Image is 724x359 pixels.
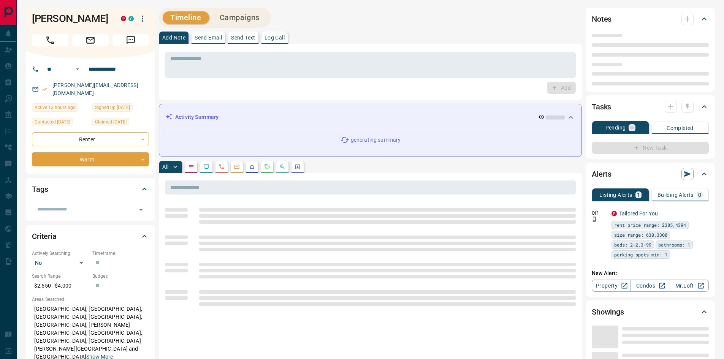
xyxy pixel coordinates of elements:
p: Search Range: [32,273,89,280]
span: Message [112,34,149,46]
p: Add Note [162,35,185,40]
p: Activity Summary [175,113,219,121]
p: All [162,164,168,169]
span: Contacted [DATE] [35,118,70,126]
p: Send Text [231,35,255,40]
div: Tags [32,180,149,198]
svg: Lead Browsing Activity [203,164,209,170]
svg: Opportunities [279,164,285,170]
p: Listing Alerts [599,192,632,198]
button: Campaigns [212,11,267,24]
span: bathrooms: 1 [658,241,690,248]
div: Criteria [32,227,149,245]
h2: Tags [32,183,48,195]
div: Notes [592,10,709,28]
div: Sun May 11 2025 [92,118,149,128]
p: Areas Searched: [32,296,149,303]
div: Thu May 15 2025 [32,118,89,128]
h2: Notes [592,13,612,25]
p: 1 [637,192,640,198]
a: Mr.Loft [670,280,709,292]
a: Condos [631,280,670,292]
div: Showings [592,303,709,321]
span: beds: 2-2,3-99 [614,241,651,248]
div: Sun May 11 2025 [92,103,149,114]
div: condos.ca [128,16,134,21]
h2: Alerts [592,168,612,180]
p: Budget: [92,273,149,280]
p: $2,650 - $4,000 [32,280,89,292]
svg: Notes [188,164,194,170]
div: Renter [32,132,149,146]
svg: Email Verified [42,87,47,92]
h2: Showings [592,306,624,318]
p: New Alert: [592,269,709,277]
div: Tasks [592,98,709,116]
p: Pending [605,125,626,130]
a: Tailored For You [619,210,658,217]
svg: Listing Alerts [249,164,255,170]
p: Off [592,210,607,217]
div: Sat Aug 16 2025 [32,103,89,114]
svg: Agent Actions [295,164,301,170]
span: Claimed [DATE] [95,118,127,126]
div: No [32,257,89,269]
span: size range: 630,3300 [614,231,667,239]
h1: [PERSON_NAME] [32,13,109,25]
span: Email [72,34,109,46]
div: Activity Summary [165,110,575,124]
p: 0 [698,192,701,198]
span: parking spots min: 1 [614,251,667,258]
div: property.ca [121,16,126,21]
button: Open [136,204,146,215]
span: rent price range: 2385,4394 [614,221,686,229]
span: Active 13 hours ago [35,104,76,111]
span: Call [32,34,68,46]
p: generating summary [351,136,401,144]
h2: Criteria [32,230,57,242]
div: Warm [32,152,149,166]
p: Building Alerts [657,192,694,198]
svg: Requests [264,164,270,170]
p: Completed [667,125,694,131]
div: property.ca [612,211,617,216]
p: Log Call [265,35,285,40]
span: Signed up [DATE] [95,104,130,111]
button: Timeline [163,11,209,24]
svg: Emails [234,164,240,170]
p: Actively Searching: [32,250,89,257]
p: Timeframe: [92,250,149,257]
div: Alerts [592,165,709,183]
a: Property [592,280,631,292]
svg: Calls [219,164,225,170]
p: Send Email [195,35,222,40]
svg: Push Notification Only [592,217,597,222]
a: [PERSON_NAME][EMAIL_ADDRESS][DOMAIN_NAME] [52,82,138,96]
h2: Tasks [592,101,611,113]
button: Open [73,65,82,74]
